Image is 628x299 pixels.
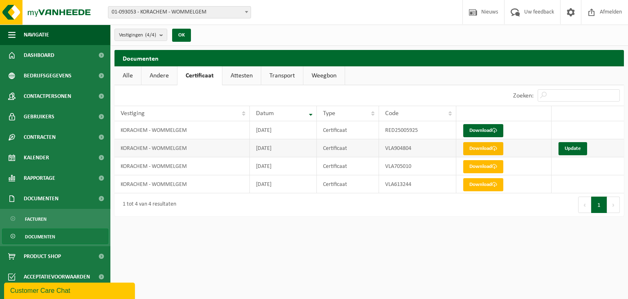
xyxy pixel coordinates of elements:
a: Update [558,142,587,155]
button: OK [172,29,191,42]
a: Download [463,178,503,191]
span: Datum [256,110,274,117]
span: Vestiging [121,110,145,117]
span: Navigatie [24,25,49,45]
td: Certificaat [317,121,379,139]
td: Certificaat [317,157,379,175]
span: Contracten [24,127,56,147]
td: Certificaat [317,175,379,193]
span: Acceptatievoorwaarden [24,267,90,287]
td: KORACHEM - WOMMELGEM [114,121,250,139]
td: [DATE] [250,157,317,175]
button: Previous [578,197,591,213]
td: [DATE] [250,121,317,139]
h2: Documenten [114,50,624,66]
td: Certificaat [317,139,379,157]
a: Documenten [2,229,108,244]
td: KORACHEM - WOMMELGEM [114,175,250,193]
a: Weegbon [303,66,345,85]
span: Product Shop [24,246,61,267]
span: Type [323,110,335,117]
a: Facturen [2,211,108,227]
span: Bedrijfsgegevens [24,66,72,86]
span: Dashboard [24,45,54,66]
a: Andere [141,66,177,85]
a: Alle [114,66,141,85]
span: Rapportage [24,168,55,188]
td: KORACHEM - WOMMELGEM [114,157,250,175]
a: Certificaat [177,66,222,85]
span: Code [385,110,399,117]
span: 01-093053 - KORACHEM - WOMMELGEM [108,6,251,18]
a: Download [463,142,503,155]
span: Documenten [24,188,58,209]
span: Gebruikers [24,106,54,127]
td: [DATE] [250,175,317,193]
a: Attesten [222,66,261,85]
label: Zoeken: [513,93,534,99]
span: Vestigingen [119,29,156,41]
td: RED25005925 [379,121,456,139]
td: VLA705010 [379,157,456,175]
span: 01-093053 - KORACHEM - WOMMELGEM [108,7,251,18]
div: 1 tot 4 van 4 resultaten [119,197,176,212]
a: Download [463,160,503,173]
span: Documenten [25,229,55,245]
a: Download [463,124,503,137]
span: Contactpersonen [24,86,71,106]
button: Vestigingen(4/4) [114,29,167,41]
count: (4/4) [145,32,156,38]
a: Transport [261,66,303,85]
iframe: chat widget [4,281,137,299]
span: Kalender [24,147,49,168]
button: Next [607,197,620,213]
button: 1 [591,197,607,213]
td: VLA613244 [379,175,456,193]
td: [DATE] [250,139,317,157]
span: Facturen [25,211,47,227]
td: KORACHEM - WOMMELGEM [114,139,250,157]
td: VLA904804 [379,139,456,157]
